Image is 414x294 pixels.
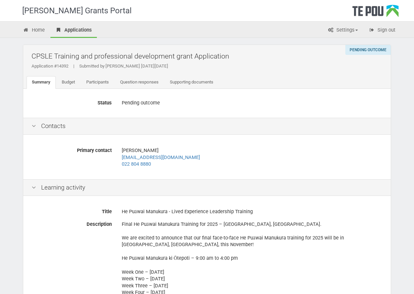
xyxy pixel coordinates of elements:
a: Summary [27,76,56,89]
div: Application #14392 Submitted by [PERSON_NAME] [DATE][DATE] [32,63,386,69]
a: Settings [322,23,363,38]
div: Te Pou Logo [352,5,399,21]
div: Pending outcome [122,97,382,109]
span: | [68,64,79,69]
label: Status [27,97,117,106]
div: He Puāwai Manukura - Lived Experience Leadership Training [122,206,382,218]
a: Question responses [115,76,164,89]
div: Pending outcome [345,45,391,55]
label: Description [27,219,117,228]
label: Primary contact [27,145,117,154]
h2: CPSLE Training and professional development grant Application [32,48,386,64]
div: Learning activity [23,179,391,196]
div: [PERSON_NAME] [122,145,382,170]
a: Home [18,23,50,38]
div: Contacts [23,118,391,135]
a: Budget [56,76,80,89]
a: Participants [81,76,114,89]
label: Title [27,206,117,215]
a: 022 804 8880 [122,161,151,167]
a: Applications [50,23,97,38]
a: [EMAIL_ADDRESS][DOMAIN_NAME] [122,154,200,160]
a: Supporting documents [165,76,219,89]
a: Sign out [364,23,400,38]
